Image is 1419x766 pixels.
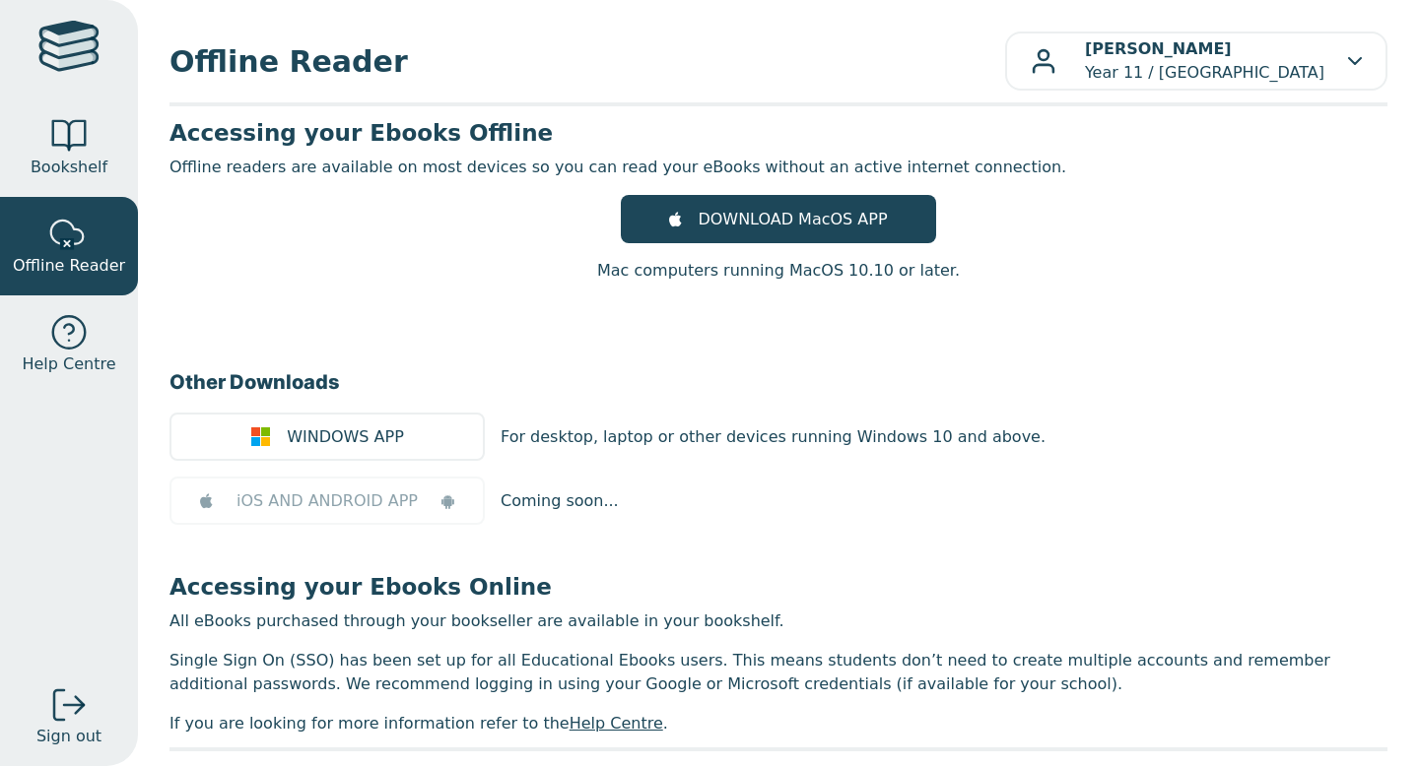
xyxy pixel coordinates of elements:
span: Offline Reader [13,254,125,278]
p: Coming soon... [501,489,619,513]
button: [PERSON_NAME]Year 11 / [GEOGRAPHIC_DATA] [1005,32,1387,91]
span: iOS AND ANDROID APP [236,489,418,513]
p: Mac computers running MacOS 10.10 or later. [597,259,960,283]
a: Help Centre [570,714,663,733]
h3: Accessing your Ebooks Online [169,572,1387,602]
p: Offline readers are available on most devices so you can read your eBooks without an active inter... [169,156,1387,179]
span: WINDOWS APP [287,425,404,449]
p: For desktop, laptop or other devices running Windows 10 and above. [501,425,1046,449]
span: DOWNLOAD MacOS APP [698,208,887,231]
a: WINDOWS APP [169,413,485,461]
p: Year 11 / [GEOGRAPHIC_DATA] [1085,37,1324,85]
span: Sign out [36,725,101,748]
p: If you are looking for more information refer to the . [169,712,1387,735]
a: DOWNLOAD MacOS APP [621,195,936,243]
h3: Accessing your Ebooks Offline [169,118,1387,148]
b: [PERSON_NAME] [1085,39,1232,58]
p: Single Sign On (SSO) has been set up for all Educational Ebooks users. This means students don’t ... [169,649,1387,696]
h3: Other Downloads [169,367,1387,397]
span: Bookshelf [31,156,107,179]
p: All eBooks purchased through your bookseller are available in your bookshelf. [169,609,1387,633]
span: Offline Reader [169,39,1005,84]
span: Help Centre [22,352,115,376]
